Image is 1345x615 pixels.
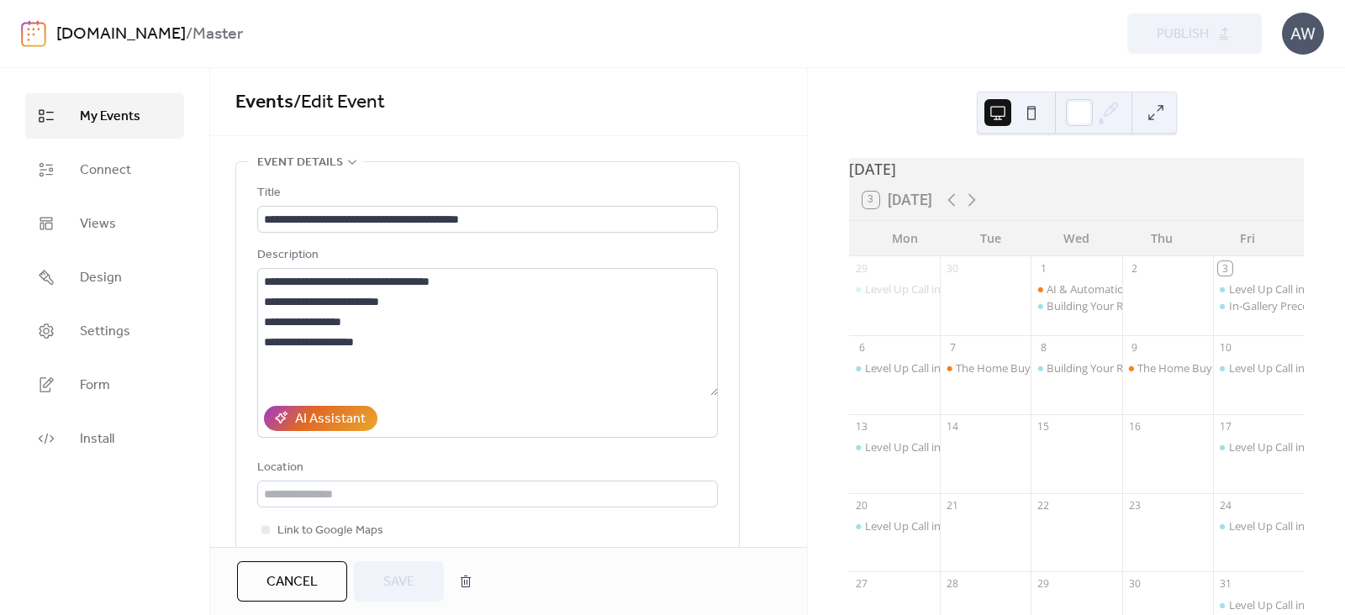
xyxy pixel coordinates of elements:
span: Cancel [266,572,318,592]
div: 17 [1218,419,1232,434]
div: Wed [1034,221,1120,255]
div: 3 [1218,261,1232,276]
div: 9 [1127,340,1142,355]
span: Event details [257,153,343,173]
span: / Edit Event [293,84,385,121]
div: Tue [948,221,1034,255]
div: Level Up Call in English [1229,281,1342,297]
div: AI & Automation in Real Estate: Tools for Modern Agents [1047,281,1328,297]
div: 8 [1036,340,1051,355]
div: Level Up Call in English [1213,360,1304,376]
div: Level Up Call in English [1213,597,1304,612]
div: In-Gallery Preconstruction Sales Training [1213,298,1304,313]
div: 30 [946,261,960,276]
div: Level Up Call in Spanish [849,360,940,376]
div: The Home Buying Process from A to Z in Spanish [1122,360,1213,376]
a: Design [25,255,184,300]
div: 14 [946,419,960,434]
div: 2 [1127,261,1142,276]
a: Install [25,416,184,461]
div: Level Up Call in English [1213,281,1304,297]
div: 21 [946,498,960,512]
button: Cancel [237,561,347,602]
div: 10 [1218,340,1232,355]
a: [DOMAIN_NAME] [56,18,186,50]
div: 6 [855,340,869,355]
b: Master [193,18,243,50]
div: 22 [1036,498,1051,512]
div: Building Your Real Estate Business Plan in Spanish [1031,360,1121,376]
span: Connect [80,160,131,181]
div: Location [257,458,715,478]
button: AI Assistant [264,406,377,431]
div: Description [257,245,715,265]
div: AI Assistant [295,409,366,429]
div: The Home Buying Process from A to Z in English [956,360,1195,376]
div: Building Your Real Estate Business Plan in English [1031,298,1121,313]
div: 29 [855,261,869,276]
div: 13 [855,419,869,434]
div: 27 [855,577,869,591]
a: Views [25,201,184,246]
span: Design [80,268,122,288]
div: Level Up Call in Spanish [849,281,940,297]
div: AW [1282,13,1324,55]
div: Mon [862,221,948,255]
div: 7 [946,340,960,355]
div: Building Your Real Estate Business Plan in Spanish [1047,360,1296,376]
div: Level Up Call in Spanish [865,439,983,455]
div: 16 [1127,419,1142,434]
div: Fri [1205,221,1290,255]
div: 31 [1218,577,1232,591]
div: 1 [1036,261,1051,276]
div: Level Up Call in English [1213,439,1304,455]
div: Level Up Call in Spanish [865,518,983,534]
div: 28 [946,577,960,591]
div: Level Up Call in English [1229,439,1342,455]
a: Form [25,362,184,407]
a: Events [235,84,293,121]
span: Link to Google Maps [277,521,383,541]
span: Views [80,214,116,234]
div: Level Up Call in Spanish [865,360,983,376]
div: Level Up Call in English [1229,597,1342,612]
a: Settings [25,308,184,354]
span: My Events [80,107,140,127]
div: Title [257,183,715,203]
div: Level Up Call in English [1229,360,1342,376]
div: Thu [1119,221,1205,255]
span: Settings [80,322,130,342]
div: Level Up Call in Spanish [849,518,940,534]
div: 20 [855,498,869,512]
a: Connect [25,147,184,192]
b: / [186,18,193,50]
div: AI & Automation in Real Estate: Tools for Modern Agents [1031,281,1121,297]
span: Install [80,429,114,449]
div: Level Up Call in Spanish [865,281,983,297]
div: Building Your Real Estate Business Plan in English [1047,298,1292,313]
div: 30 [1127,577,1142,591]
a: My Events [25,93,184,139]
div: [DATE] [849,158,1304,180]
div: 15 [1036,419,1051,434]
div: 24 [1218,498,1232,512]
img: logo [21,20,46,47]
div: 23 [1127,498,1142,512]
div: Level Up Call in English [1213,518,1304,534]
div: Level Up Call in Spanish [849,439,940,455]
div: 29 [1036,577,1051,591]
div: Level Up Call in English [1229,518,1342,534]
span: Form [80,376,110,396]
div: The Home Buying Process from A to Z in English [940,360,1031,376]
